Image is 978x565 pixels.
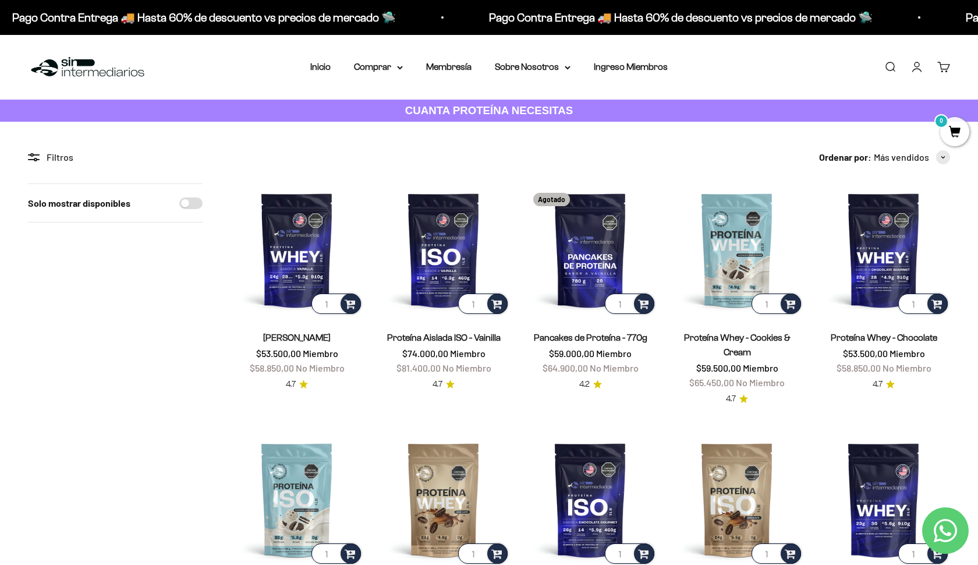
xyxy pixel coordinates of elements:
[743,362,778,373] span: Miembro
[590,362,639,373] span: No Miembro
[484,8,868,27] p: Pago Contra Entrega 🚚 Hasta 60% de descuento vs precios de mercado 🛸
[549,348,594,359] span: $59.000,00
[402,348,448,359] span: $74.000,00
[256,348,301,359] span: $53.500,00
[594,62,668,72] a: Ingreso Miembros
[837,362,881,373] span: $58.850,00
[442,362,491,373] span: No Miembro
[450,348,486,359] span: Miembro
[286,378,296,391] span: 4.7
[8,8,391,27] p: Pago Contra Entrega 🚚 Hasta 60% de descuento vs precios de mercado 🛸
[28,196,130,211] label: Solo mostrar disponibles
[890,348,925,359] span: Miembro
[684,333,791,357] a: Proteína Whey - Cookies & Cream
[726,393,748,405] a: 4.74.7 de 5.0 estrellas
[596,348,632,359] span: Miembro
[579,378,602,391] a: 4.24.2 de 5.0 estrellas
[387,333,501,342] a: Proteína Aislada ISO - Vainilla
[819,150,871,165] span: Ordenar por:
[883,362,931,373] span: No Miembro
[934,114,948,128] mark: 0
[310,62,331,72] a: Inicio
[534,333,647,342] a: Pancakes de Proteína - 770g
[543,362,588,373] span: $64.900,00
[263,333,331,342] a: [PERSON_NAME]
[831,333,937,342] a: Proteína Whey - Chocolate
[303,348,338,359] span: Miembro
[736,377,785,388] span: No Miembro
[396,362,441,373] span: $81.400,00
[689,377,734,388] span: $65.450,00
[433,378,442,391] span: 4.7
[433,378,455,391] a: 4.74.7 de 5.0 estrellas
[250,362,294,373] span: $58.850,00
[354,59,403,75] summary: Comprar
[286,378,308,391] a: 4.74.7 de 5.0 estrellas
[874,150,929,165] span: Más vendidos
[296,362,345,373] span: No Miembro
[579,378,590,391] span: 4.2
[843,348,888,359] span: $53.500,00
[873,378,883,391] span: 4.7
[940,126,969,139] a: 0
[28,150,203,165] div: Filtros
[874,150,950,165] button: Más vendidos
[405,104,573,116] strong: CUANTA PROTEÍNA NECESITAS
[426,62,472,72] a: Membresía
[873,378,895,391] a: 4.74.7 de 5.0 estrellas
[696,362,741,373] span: $59.500,00
[495,59,570,75] summary: Sobre Nosotros
[726,393,736,405] span: 4.7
